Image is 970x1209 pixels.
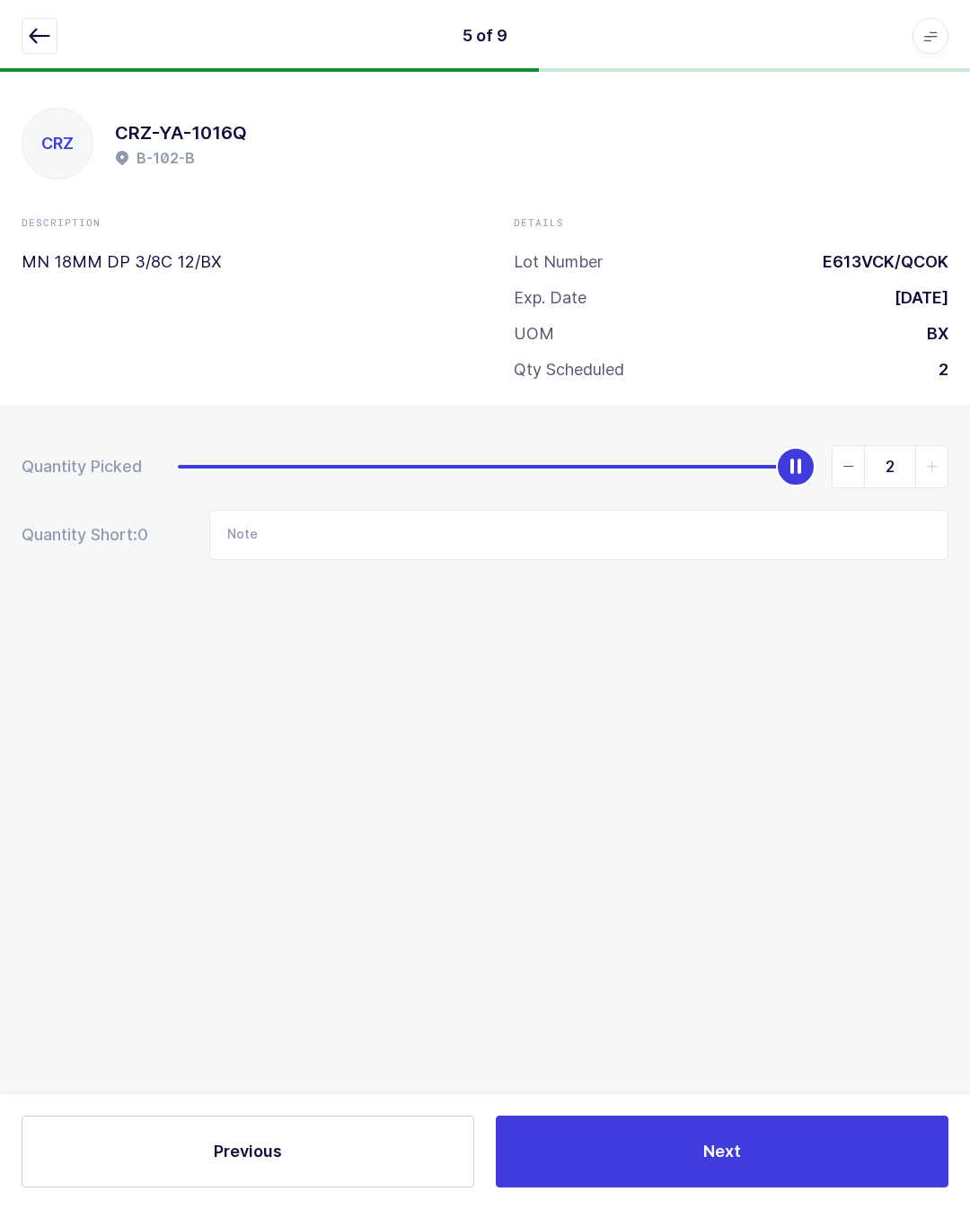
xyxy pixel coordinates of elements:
[178,445,948,488] div: slider between 0 and 2
[22,456,142,477] div: Quantity Picked
[463,25,507,47] div: 5 of 9
[496,1116,948,1187] button: Next
[913,323,948,345] div: BX
[115,118,247,147] h1: CRZ-YA-1016Q
[22,1116,474,1187] button: Previous
[22,109,93,179] div: CRZ
[924,359,948,381] div: 2
[514,359,624,381] div: Qty Scheduled
[209,510,948,560] input: Note
[880,287,948,309] div: [DATE]
[22,251,456,273] p: MN 18MM DP 3/8C 12/BX
[137,524,173,546] span: 0
[703,1140,741,1162] span: Next
[514,323,554,345] div: UOM
[22,215,456,230] div: Description
[22,524,173,546] div: Quantity Short:
[137,147,195,169] h2: B-102-B
[808,251,948,273] div: E613VCK/QCOK
[514,251,603,273] div: Lot Number
[214,1140,282,1162] span: Previous
[514,215,948,230] div: Details
[514,287,586,309] div: Exp. Date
